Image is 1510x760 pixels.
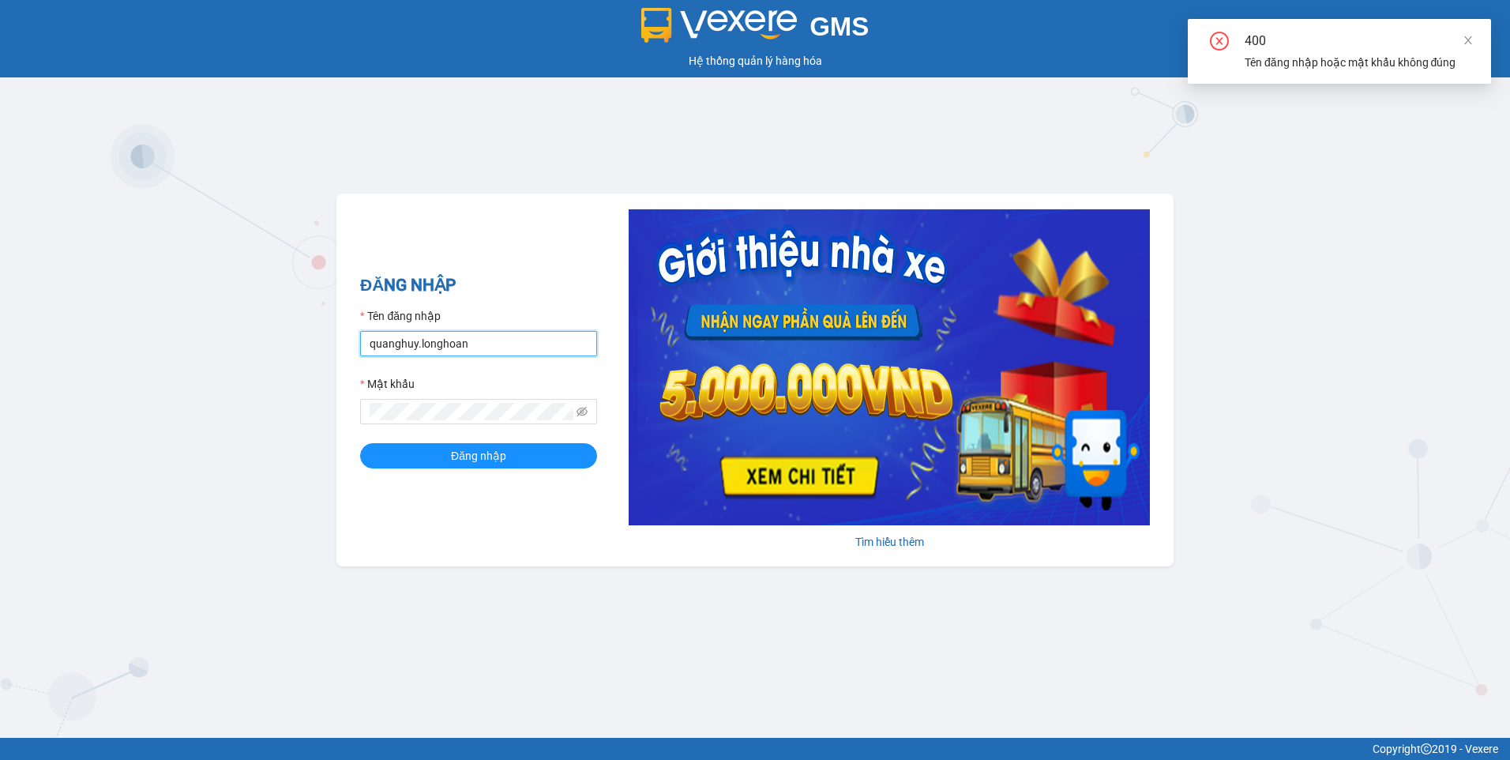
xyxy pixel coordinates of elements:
[629,209,1150,525] img: banner-0
[641,8,798,43] img: logo 2
[1421,743,1432,754] span: copyright
[809,12,869,41] span: GMS
[360,375,415,393] label: Mật khẩu
[360,273,597,299] h2: ĐĂNG NHẬP
[451,447,506,465] span: Đăng nhập
[4,52,1506,70] div: Hệ thống quản lý hàng hóa
[1463,35,1474,46] span: close
[1245,32,1472,51] div: 400
[370,403,573,420] input: Mật khẩu
[1245,54,1472,71] div: Tên đăng nhập hoặc mật khẩu không đúng
[1210,32,1229,54] span: close-circle
[629,533,1150,551] div: Tìm hiểu thêm
[360,443,597,468] button: Đăng nhập
[641,24,870,36] a: GMS
[360,307,441,325] label: Tên đăng nhập
[577,406,588,417] span: eye-invisible
[360,331,597,356] input: Tên đăng nhập
[12,740,1498,758] div: Copyright 2019 - Vexere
